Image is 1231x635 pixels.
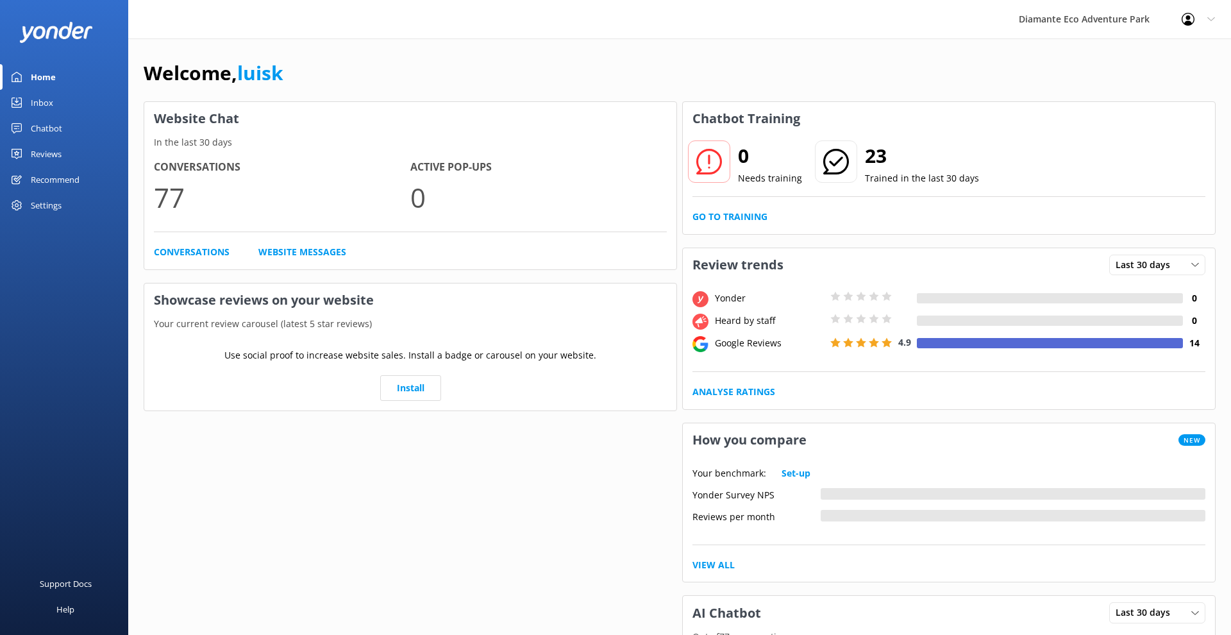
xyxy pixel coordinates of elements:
[1116,605,1178,620] span: Last 30 days
[40,571,92,597] div: Support Docs
[410,159,667,176] h4: Active Pop-ups
[31,167,80,192] div: Recommend
[144,284,676,317] h3: Showcase reviews on your website
[237,60,283,86] a: luisk
[692,558,735,572] a: View All
[154,176,410,219] p: 77
[1178,434,1205,446] span: New
[31,64,56,90] div: Home
[154,245,230,259] a: Conversations
[683,423,816,457] h3: How you compare
[692,488,821,500] div: Yonder Survey NPS
[738,140,802,171] h2: 0
[865,171,979,185] p: Trained in the last 30 days
[144,317,676,331] p: Your current review carousel (latest 5 star reviews)
[692,466,766,480] p: Your benchmark:
[1116,258,1178,272] span: Last 30 days
[258,245,346,259] a: Website Messages
[683,248,793,282] h3: Review trends
[144,135,676,149] p: In the last 30 days
[144,102,676,135] h3: Website Chat
[19,22,93,43] img: yonder-white-logo.png
[31,90,53,115] div: Inbox
[692,210,767,224] a: Go to Training
[738,171,802,185] p: Needs training
[712,336,827,350] div: Google Reviews
[144,58,283,89] h1: Welcome,
[1183,291,1205,305] h4: 0
[683,102,810,135] h3: Chatbot Training
[31,192,62,218] div: Settings
[56,597,74,622] div: Help
[1183,336,1205,350] h4: 14
[410,176,667,219] p: 0
[865,140,979,171] h2: 23
[712,314,827,328] div: Heard by staff
[692,510,821,521] div: Reviews per month
[31,141,62,167] div: Reviews
[31,115,62,141] div: Chatbot
[1183,314,1205,328] h4: 0
[154,159,410,176] h4: Conversations
[898,336,911,348] span: 4.9
[712,291,827,305] div: Yonder
[224,348,596,362] p: Use social proof to increase website sales. Install a badge or carousel on your website.
[380,375,441,401] a: Install
[683,597,771,630] h3: AI Chatbot
[782,466,810,480] a: Set-up
[692,385,775,399] a: Analyse Ratings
